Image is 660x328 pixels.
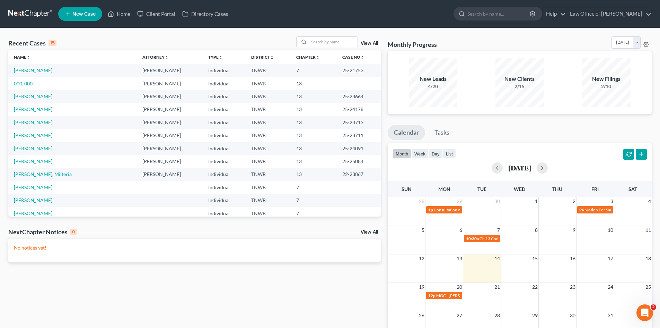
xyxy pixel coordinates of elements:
span: 30 [569,311,576,320]
div: New Leads [409,75,457,83]
span: 29 [456,197,463,205]
td: [PERSON_NAME] [137,129,203,142]
td: 25-21753 [337,64,381,77]
button: list [443,149,456,158]
a: Directory Cases [179,8,232,20]
td: 13 [291,103,337,116]
td: Individual [203,181,246,194]
span: 10:30a [466,236,479,241]
td: 25-24178 [337,103,381,116]
span: 12p [428,293,435,298]
span: Sat [628,186,637,192]
i: unfold_more [219,56,223,60]
td: 7 [291,207,337,220]
td: 25-25084 [337,155,381,168]
span: Ch 13 Consultation w/[PERSON_NAME] [479,236,552,241]
td: TNWB [246,129,291,142]
span: 27 [456,311,463,320]
span: 26 [418,311,425,320]
span: 1 [534,197,538,205]
span: 16 [569,254,576,263]
input: Search by name... [467,7,531,20]
td: TNWB [246,207,291,220]
td: 13 [291,77,337,90]
a: Client Portal [134,8,179,20]
td: 13 [291,168,337,181]
div: NextChapter Notices [8,228,77,236]
td: TNWB [246,142,291,155]
span: New Case [72,11,96,17]
a: Nameunfold_more [14,54,30,60]
span: 31 [607,311,614,320]
span: 7 [496,226,501,234]
span: MOC - [PERSON_NAME] [436,293,481,298]
td: [PERSON_NAME] [137,77,203,90]
td: Individual [203,142,246,155]
span: 6 [459,226,463,234]
a: [PERSON_NAME] [14,106,52,112]
td: 25-23664 [337,90,381,103]
td: 7 [291,181,337,194]
td: 7 [291,194,337,207]
td: TNWB [246,90,291,103]
span: 30 [494,197,501,205]
span: 8 [534,226,538,234]
span: 24 [607,283,614,291]
div: Recent Cases [8,39,56,47]
span: 23 [569,283,576,291]
a: [PERSON_NAME] [14,67,52,73]
span: Thu [552,186,562,192]
span: 10 [607,226,614,234]
a: Home [104,8,134,20]
p: No notices yet! [14,244,375,251]
td: [PERSON_NAME] [137,64,203,77]
i: unfold_more [270,56,274,60]
a: Law Office of [PERSON_NAME] [566,8,651,20]
span: Mon [438,186,450,192]
a: [PERSON_NAME] [14,132,52,138]
span: 2 [572,197,576,205]
td: Individual [203,155,246,168]
td: Individual [203,168,246,181]
span: 17 [607,254,614,263]
div: 15 [49,40,56,46]
span: 20 [456,283,463,291]
td: Individual [203,116,246,129]
td: 13 [291,129,337,142]
a: View All [361,230,378,235]
td: 13 [291,142,337,155]
td: 13 [291,116,337,129]
i: unfold_more [360,56,364,60]
td: [PERSON_NAME] [137,116,203,129]
a: Chapterunfold_more [296,54,320,60]
span: 21 [494,283,501,291]
h2: [DATE] [508,164,531,171]
td: 7 [291,64,337,77]
td: Individual [203,64,246,77]
td: Individual [203,194,246,207]
span: 18 [645,254,652,263]
td: [PERSON_NAME] [137,142,203,155]
iframe: Intercom live chat [636,304,653,321]
a: 000, 000 [14,81,33,86]
td: Individual [203,103,246,116]
a: [PERSON_NAME] [14,158,52,164]
a: Help [543,8,566,20]
a: Calendar [388,125,425,140]
a: Typeunfold_more [208,54,223,60]
button: day [429,149,443,158]
td: 25-23713 [337,116,381,129]
td: TNWB [246,116,291,129]
td: 13 [291,155,337,168]
a: [PERSON_NAME] [14,184,52,190]
div: 2/10 [582,83,631,90]
span: 28 [418,197,425,205]
td: TNWB [246,168,291,181]
span: 11 [645,226,652,234]
td: [PERSON_NAME] [137,103,203,116]
i: unfold_more [316,56,320,60]
span: 19 [418,283,425,291]
td: 25-24091 [337,142,381,155]
span: Tue [477,186,486,192]
span: 2 [651,304,656,310]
